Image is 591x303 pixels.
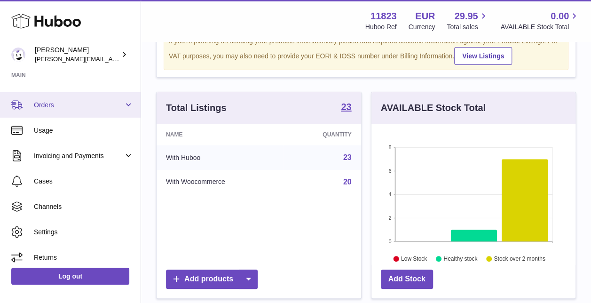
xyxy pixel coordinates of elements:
text: 2 [388,215,391,221]
text: 6 [388,168,391,174]
span: [PERSON_NAME][EMAIL_ADDRESS][DOMAIN_NAME] [35,55,189,63]
div: Huboo Ref [365,23,397,32]
span: Channels [34,202,134,211]
span: Cases [34,177,134,186]
a: Add products [166,270,258,289]
img: gianni.rofi@frieslandcampina.com [11,48,25,62]
a: View Listings [454,47,512,65]
div: [PERSON_NAME] [35,46,119,64]
span: Returns [34,253,134,262]
a: Add Stock [381,270,433,289]
td: With Huboo [157,145,284,170]
a: 20 [343,178,352,186]
text: 0 [388,239,391,244]
h3: Total Listings [166,102,227,114]
text: Stock over 2 months [494,255,545,262]
span: 29.95 [454,10,478,23]
div: Currency [409,23,435,32]
strong: EUR [415,10,435,23]
td: With Woocommerce [157,170,284,194]
a: 23 [341,102,351,113]
a: Log out [11,268,129,285]
span: Orders [34,101,124,110]
strong: 11823 [370,10,397,23]
strong: 23 [341,102,351,112]
text: 8 [388,144,391,150]
a: 29.95 Total sales [447,10,489,32]
a: 23 [343,153,352,161]
text: 4 [388,191,391,197]
span: Total sales [447,23,489,32]
span: AVAILABLE Stock Total [500,23,580,32]
div: If you're planning on sending your products internationally please add required customs informati... [169,37,563,65]
span: Invoicing and Payments [34,151,124,160]
span: Usage [34,126,134,135]
h3: AVAILABLE Stock Total [381,102,486,114]
th: Quantity [284,124,361,145]
span: Settings [34,228,134,237]
text: Healthy stock [443,255,478,262]
span: 0.00 [551,10,569,23]
text: Low Stock [401,255,427,262]
th: Name [157,124,284,145]
a: 0.00 AVAILABLE Stock Total [500,10,580,32]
